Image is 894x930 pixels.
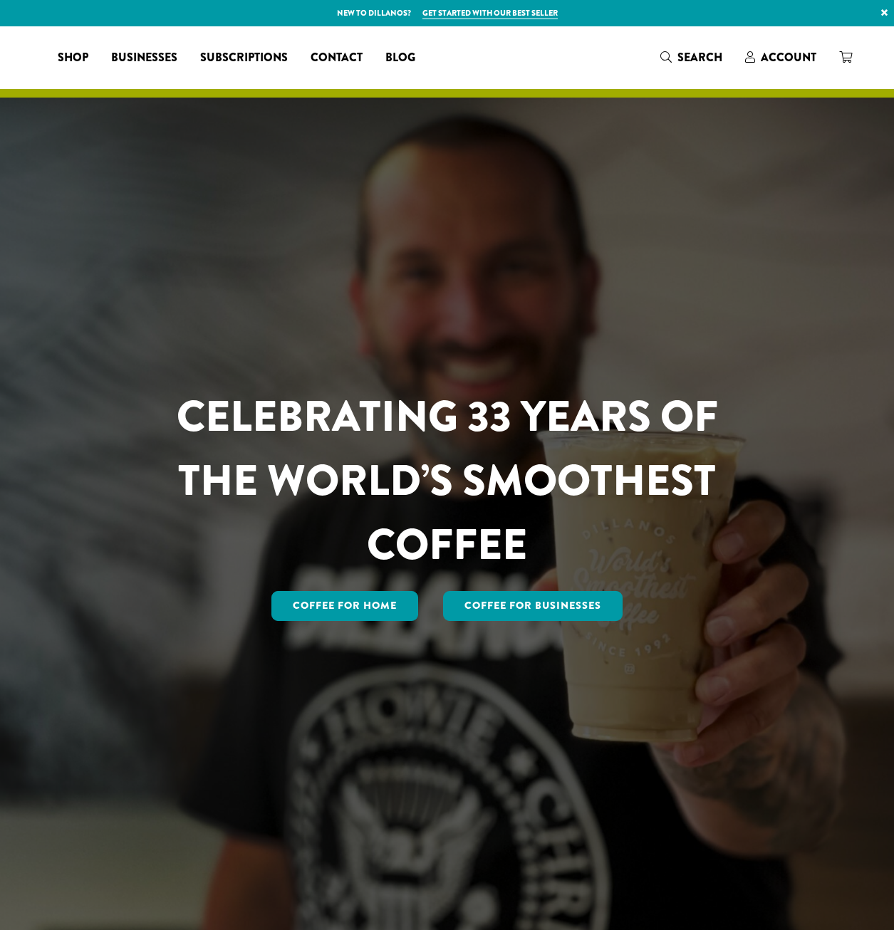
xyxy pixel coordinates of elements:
span: Search [677,49,722,66]
a: Search [649,46,734,69]
a: Shop [46,46,100,69]
span: Blog [385,49,415,67]
span: Contact [311,49,363,67]
span: Account [761,49,816,66]
span: Subscriptions [200,49,288,67]
span: Shop [58,49,88,67]
span: Businesses [111,49,177,67]
a: Coffee For Businesses [443,591,623,621]
a: Coffee for Home [271,591,418,621]
h1: CELEBRATING 33 YEARS OF THE WORLD’S SMOOTHEST COFFEE [135,385,760,577]
a: Get started with our best seller [422,7,558,19]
